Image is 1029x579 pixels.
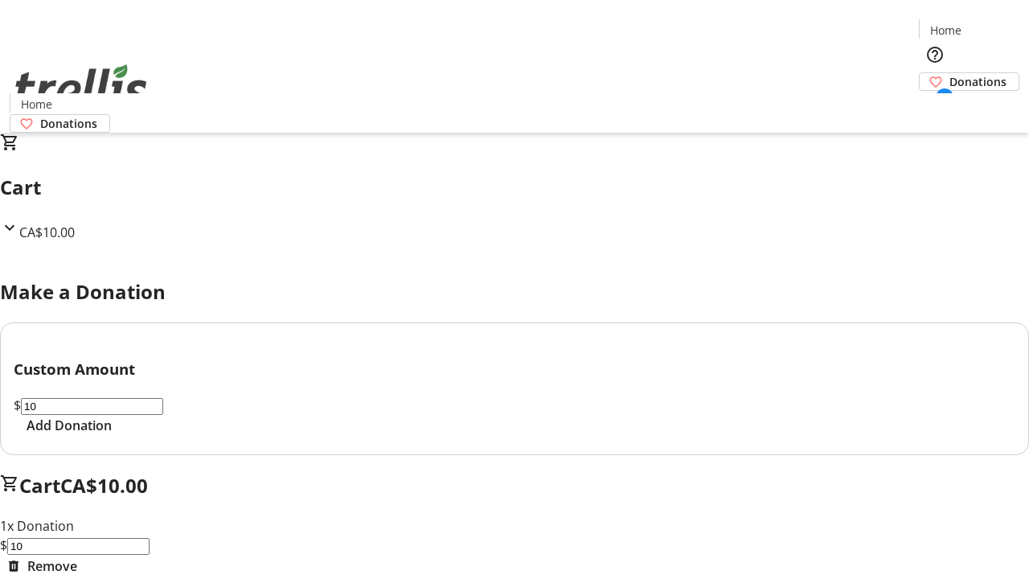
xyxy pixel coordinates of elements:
span: Add Donation [27,416,112,435]
span: Remove [27,556,77,576]
span: Donations [40,115,97,132]
span: Home [930,22,961,39]
span: $ [14,396,21,414]
a: Home [920,22,971,39]
input: Donation Amount [7,538,150,555]
span: CA$10.00 [19,224,75,241]
button: Cart [919,91,951,123]
a: Home [10,96,62,113]
a: Donations [10,114,110,133]
span: Home [21,96,52,113]
h3: Custom Amount [14,358,1015,380]
span: CA$10.00 [60,472,148,499]
button: Help [919,39,951,71]
span: Donations [949,73,1006,90]
a: Donations [919,72,1019,91]
img: Orient E2E Organization qZZYhsQYOi's Logo [10,47,153,127]
button: Add Donation [14,416,125,435]
input: Donation Amount [21,398,163,415]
